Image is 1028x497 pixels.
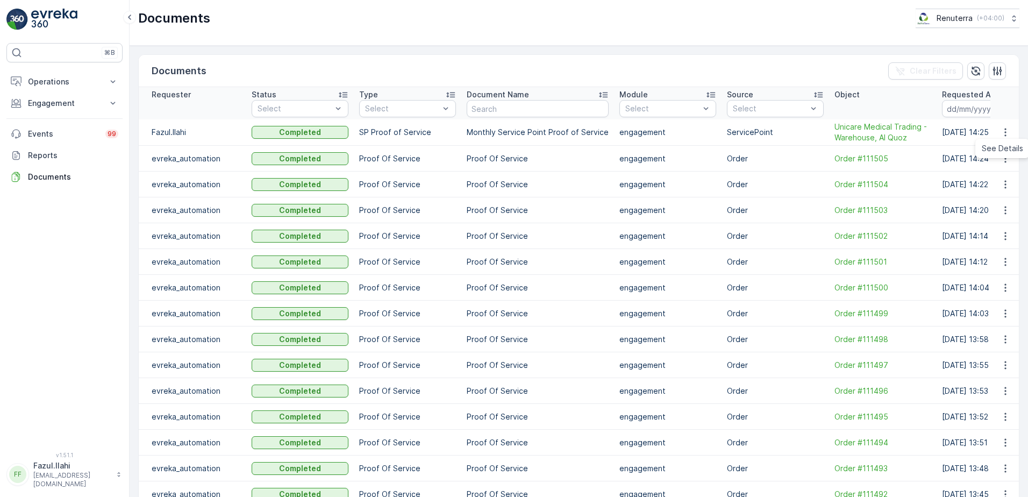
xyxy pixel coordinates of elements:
[834,122,931,143] a: Unicare Medical Trading - Warehouse, Al Quoz
[252,462,348,475] button: Completed
[6,145,123,166] a: Reports
[467,411,609,422] p: Proof Of Service
[6,9,28,30] img: logo
[619,231,716,242] p: engagement
[252,436,348,449] button: Completed
[467,100,609,117] input: Search
[359,334,456,345] p: Proof Of Service
[28,98,101,109] p: Engagement
[942,89,994,100] p: Requested At
[359,127,456,138] p: SP Proof of Service
[467,334,609,345] p: Proof Of Service
[359,231,456,242] p: Proof Of Service
[619,89,648,100] p: Module
[252,385,348,397] button: Completed
[888,62,963,80] button: Clear Filters
[727,89,753,100] p: Source
[727,411,824,422] p: Order
[467,127,609,138] p: Monthly Service Point Proof of Service
[937,13,973,24] p: Renuterra
[619,308,716,319] p: engagement
[279,127,321,138] p: Completed
[727,282,824,293] p: Order
[252,359,348,372] button: Completed
[252,204,348,217] button: Completed
[152,411,241,422] p: evreka_automation
[252,307,348,320] button: Completed
[152,282,241,293] p: evreka_automation
[834,179,931,190] a: Order #111504
[467,282,609,293] p: Proof Of Service
[727,231,824,242] p: Order
[834,308,931,319] a: Order #111499
[359,463,456,474] p: Proof Of Service
[279,308,321,319] p: Completed
[834,437,931,448] a: Order #111494
[834,334,931,345] a: Order #111498
[359,89,378,100] p: Type
[359,437,456,448] p: Proof Of Service
[727,308,824,319] p: Order
[28,76,101,87] p: Operations
[625,103,699,114] p: Select
[467,231,609,242] p: Proof Of Service
[279,463,321,474] p: Completed
[252,281,348,294] button: Completed
[619,282,716,293] p: engagement
[834,89,860,100] p: Object
[977,141,1027,156] a: See Details
[467,153,609,164] p: Proof Of Service
[279,153,321,164] p: Completed
[279,205,321,216] p: Completed
[619,386,716,396] p: engagement
[727,437,824,448] p: Order
[152,257,241,267] p: evreka_automation
[6,166,123,188] a: Documents
[152,386,241,396] p: evreka_automation
[104,48,115,57] p: ⌘B
[467,437,609,448] p: Proof Of Service
[6,123,123,145] a: Events99
[834,257,931,267] a: Order #111501
[152,308,241,319] p: evreka_automation
[279,437,321,448] p: Completed
[28,150,118,161] p: Reports
[252,89,276,100] p: Status
[6,460,123,488] button: FFFazul.Ilahi[EMAIL_ADDRESS][DOMAIN_NAME]
[279,386,321,396] p: Completed
[834,386,931,396] a: Order #111496
[834,205,931,216] a: Order #111503
[252,178,348,191] button: Completed
[727,205,824,216] p: Order
[619,437,716,448] p: engagement
[31,9,77,30] img: logo_light-DOdMpM7g.png
[619,463,716,474] p: engagement
[942,100,1016,117] input: dd/mm/yyyy
[727,127,824,138] p: ServicePoint
[33,460,111,471] p: Fazul.Ilahi
[6,71,123,93] button: Operations
[619,153,716,164] p: engagement
[152,231,241,242] p: evreka_automation
[619,411,716,422] p: engagement
[359,282,456,293] p: Proof Of Service
[252,333,348,346] button: Completed
[916,9,1019,28] button: Renuterra(+04:00)
[365,103,439,114] p: Select
[834,231,931,242] span: Order #111502
[279,257,321,267] p: Completed
[834,282,931,293] span: Order #111500
[467,205,609,216] p: Proof Of Service
[834,411,931,422] a: Order #111495
[152,437,241,448] p: evreka_automation
[982,143,1023,154] span: See Details
[152,334,241,345] p: evreka_automation
[252,410,348,423] button: Completed
[279,334,321,345] p: Completed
